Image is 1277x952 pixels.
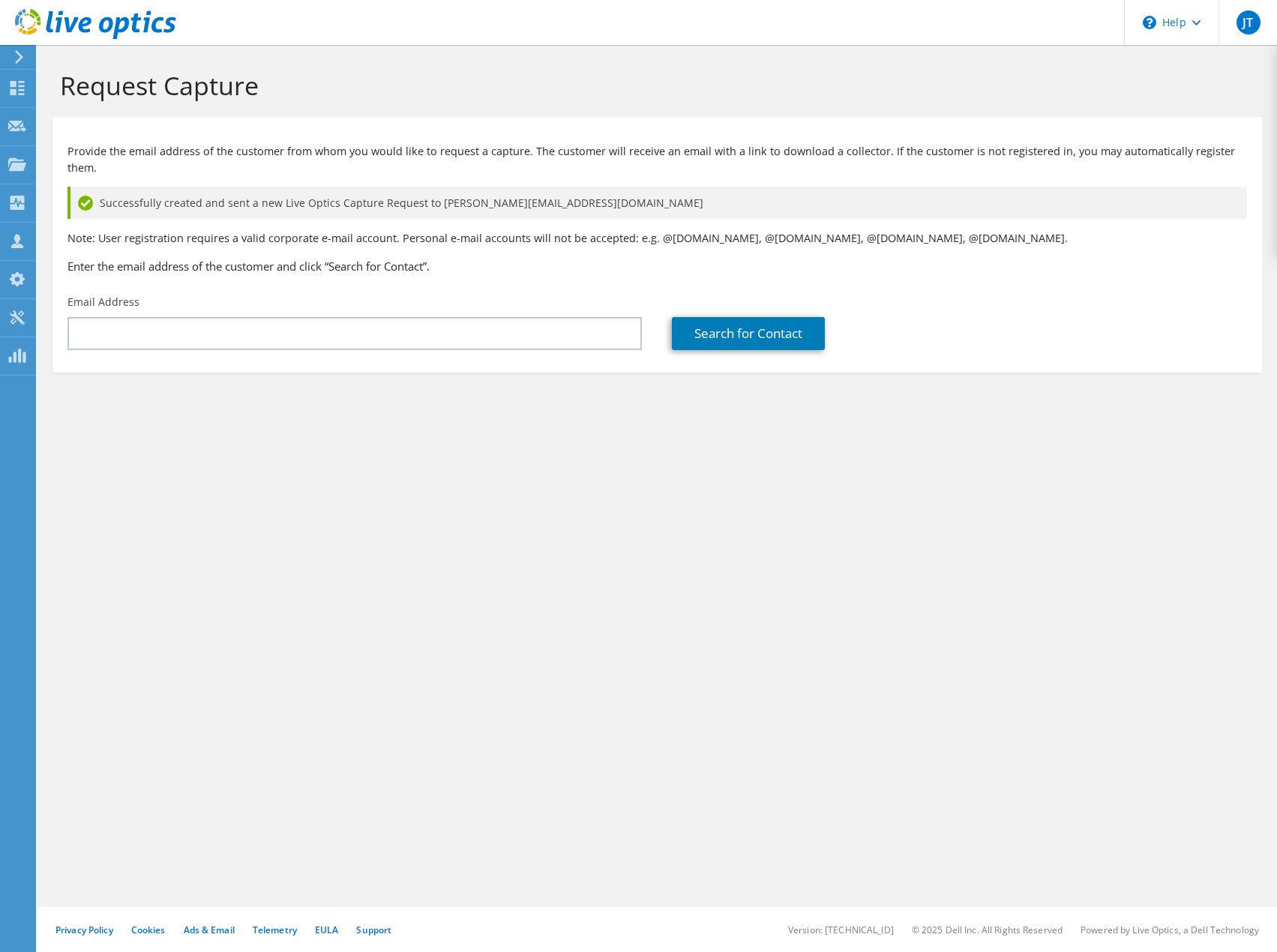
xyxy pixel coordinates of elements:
h1: Request Capture [60,70,1247,101]
span: JT [1237,10,1261,34]
a: Ads & Email [184,924,235,936]
span: Successfully created and sent a new Live Optics Capture Request to [PERSON_NAME][EMAIL_ADDRESS][D... [100,195,703,211]
h3: Enter the email address of the customer and click “Search for Contact”. [67,258,1247,274]
label: Email Address [67,295,139,310]
p: Provide the email address of the customer from whom you would like to request a capture. The cust... [67,143,1247,176]
a: Telemetry [253,924,297,936]
li: © 2025 Dell Inc. All Rights Reserved [912,924,1063,936]
svg: \n [1143,16,1156,29]
a: Search for Contact [672,317,825,350]
a: Cookies [131,924,166,936]
a: Support [356,924,391,936]
li: Version: [TECHNICAL_ID] [788,924,894,936]
a: Privacy Policy [55,924,113,936]
a: EULA [315,924,338,936]
li: Powered by Live Optics, a Dell Technology [1081,924,1259,936]
p: Note: User registration requires a valid corporate e-mail account. Personal e-mail accounts will ... [67,230,1247,247]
